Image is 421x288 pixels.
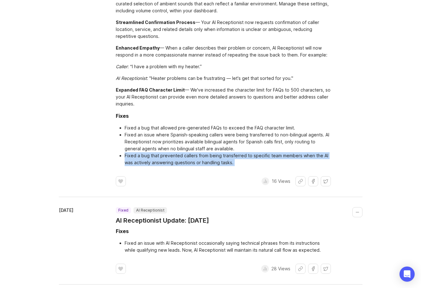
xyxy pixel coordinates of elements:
[116,20,195,25] div: Streamlined Confirmation Process
[399,267,415,282] div: Open Intercom Messenger
[116,64,127,69] div: Caller
[321,176,331,186] button: Share on X
[59,207,73,213] time: [DATE]
[116,45,160,51] div: Enhanced Empathy
[321,264,331,274] button: Share on X
[308,264,318,274] button: Share on Facebook
[116,45,331,58] div: — When a caller describes their problem or concern, AI Receptionist will now respond in a more co...
[116,19,331,40] div: — Your AI Receptionist now requests confirmation of caller location, service, and related details...
[125,131,331,152] li: Fixed an issue where Spanish-speaking callers were being transferred to non-bilingual agents. AI ...
[125,124,331,131] li: Fixed a bug that allowed pre-generated FAQs to exceed the FAQ character limit.
[308,176,318,186] button: Share on Facebook
[116,63,331,70] div: : “I have a problem with my heater.”
[295,264,306,274] button: Share link
[136,208,164,213] p: AI Receptionist
[116,87,185,93] div: Expanded FAQ Character Limit
[295,176,306,186] button: Share link
[116,87,331,107] div: — We've increased the character limit for FAQs to 500 characters, so your AI Receptionist can pro...
[116,216,209,225] a: AI Receptionist Update: [DATE]
[116,112,129,120] div: Fixes
[352,207,362,217] button: Collapse changelog entry
[116,75,147,81] div: AI Receptionist
[271,266,290,272] p: 28 Views
[272,178,290,184] p: 16 Views
[125,152,331,166] li: Fixed a bug that prevented callers from being transferred to specific team members when the AI wa...
[125,240,331,254] li: Fixed an issue with AI Receptionist occasionally saying technical phrases from its instructions w...
[116,227,129,235] div: Fixes
[116,75,331,82] div: : "Heater problems can be frustrating — let's get that sorted for you."
[118,208,128,213] p: fixed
